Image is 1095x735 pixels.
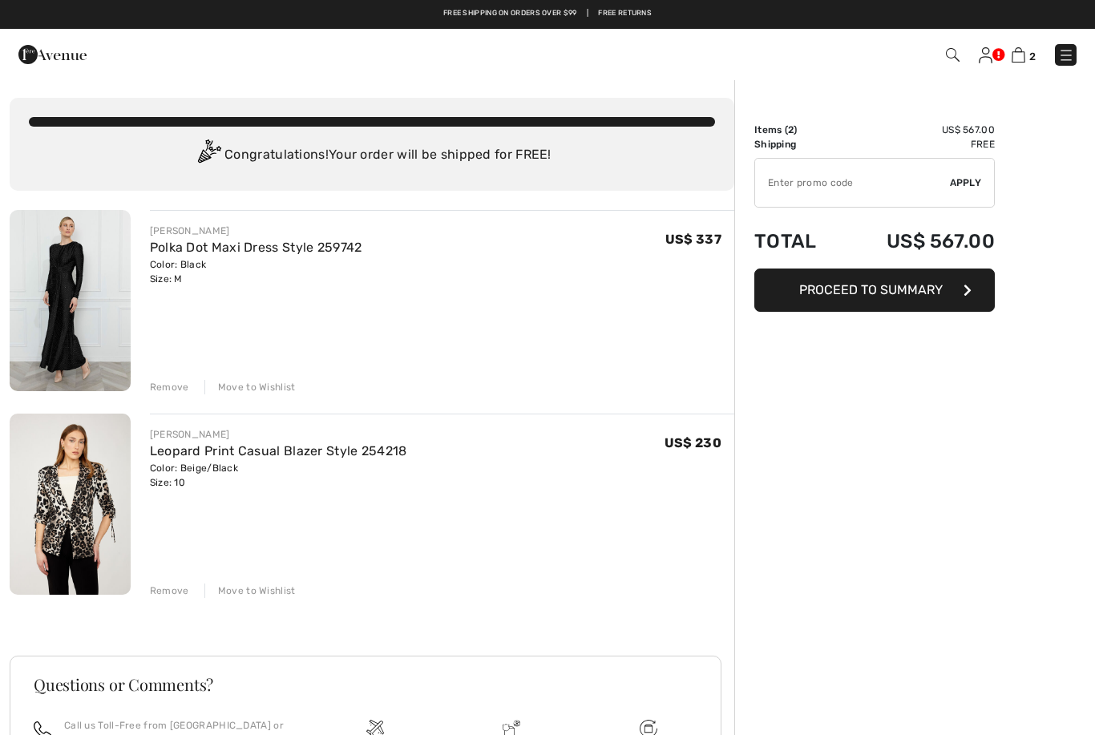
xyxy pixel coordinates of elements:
[10,414,131,595] img: Leopard Print Casual Blazer Style 254218
[788,124,794,135] span: 2
[950,176,982,190] span: Apply
[754,123,842,137] td: Items ( )
[150,380,189,394] div: Remove
[598,8,652,19] a: Free Returns
[150,224,362,238] div: [PERSON_NAME]
[754,269,995,312] button: Proceed to Summary
[1012,45,1036,64] a: 2
[10,210,131,391] img: Polka Dot Maxi Dress Style 259742
[150,461,407,490] div: Color: Beige/Black Size: 10
[150,257,362,286] div: Color: Black Size: M
[150,427,407,442] div: [PERSON_NAME]
[755,159,950,207] input: Promo code
[443,8,577,19] a: Free shipping on orders over $99
[1029,50,1036,63] span: 2
[587,8,588,19] span: |
[1058,47,1074,63] img: Menu
[842,123,995,137] td: US$ 567.00
[18,38,87,71] img: 1ère Avenue
[946,48,960,62] img: Search
[29,139,715,172] div: Congratulations! Your order will be shipped for FREE!
[204,584,296,598] div: Move to Wishlist
[150,584,189,598] div: Remove
[799,282,943,297] span: Proceed to Summary
[665,435,721,450] span: US$ 230
[192,139,224,172] img: Congratulation2.svg
[754,137,842,151] td: Shipping
[842,214,995,269] td: US$ 567.00
[665,232,721,247] span: US$ 337
[842,137,995,151] td: Free
[754,214,842,269] td: Total
[34,676,697,693] h3: Questions or Comments?
[18,46,87,61] a: 1ère Avenue
[1012,47,1025,63] img: Shopping Bag
[150,240,362,255] a: Polka Dot Maxi Dress Style 259742
[979,47,992,63] img: My Info
[150,443,407,458] a: Leopard Print Casual Blazer Style 254218
[204,380,296,394] div: Move to Wishlist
